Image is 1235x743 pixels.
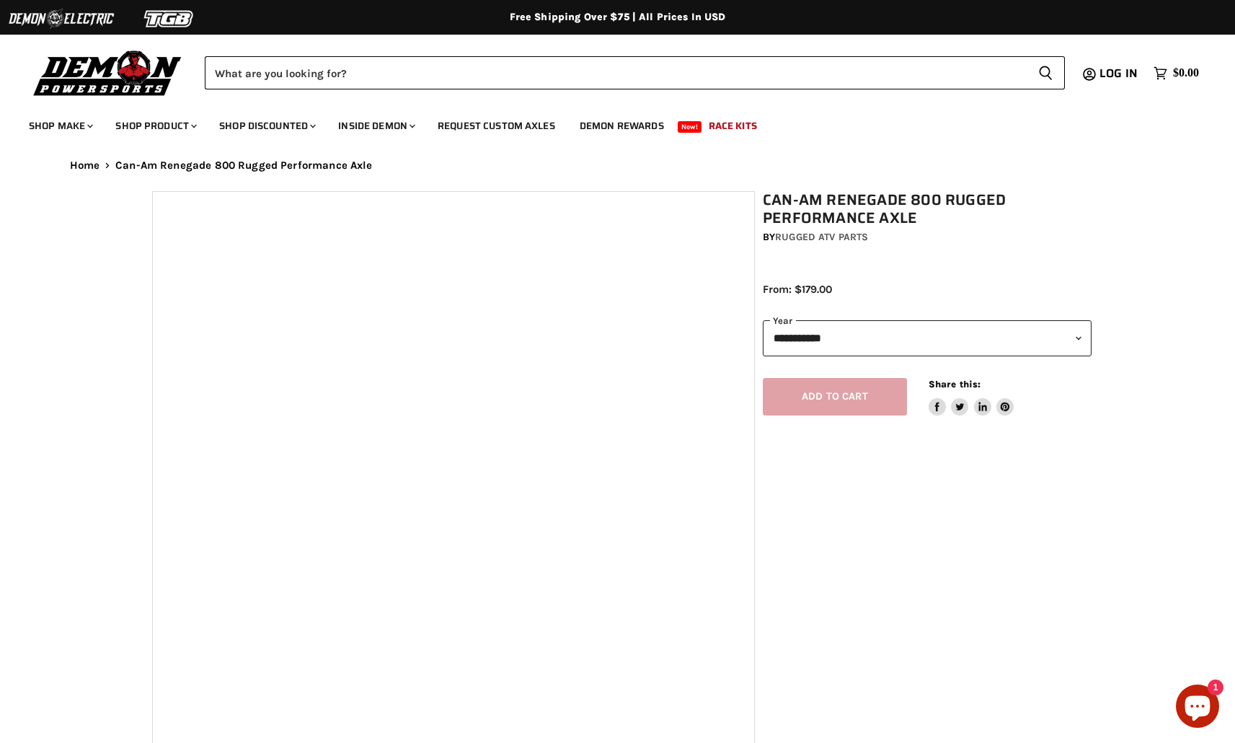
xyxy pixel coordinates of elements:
a: Race Kits [698,111,768,141]
select: year [763,320,1092,356]
span: Log in [1099,64,1138,82]
div: by [763,229,1092,245]
a: Request Custom Axles [427,111,566,141]
span: Can-Am Renegade 800 Rugged Performance Axle [115,159,372,172]
ul: Main menu [18,105,1195,141]
span: Share this: [929,379,981,390]
a: Home [70,159,100,172]
a: Demon Rewards [569,111,675,141]
img: Demon Electric Logo 2 [7,5,115,32]
a: Shop Product [105,111,205,141]
aside: Share this: [929,378,1014,416]
a: Rugged ATV Parts [775,231,868,243]
span: $0.00 [1173,66,1199,80]
img: Demon Powersports [29,47,187,98]
a: $0.00 [1146,63,1206,84]
img: TGB Logo 2 [115,5,223,32]
span: From: $179.00 [763,283,832,296]
inbox-online-store-chat: Shopify online store chat [1172,685,1223,731]
div: Free Shipping Over $75 | All Prices In USD [41,11,1195,24]
a: Log in [1093,67,1146,80]
nav: Breadcrumbs [41,159,1195,172]
a: Shop Discounted [208,111,324,141]
a: Shop Make [18,111,102,141]
input: Search [205,56,1027,89]
button: Search [1027,56,1065,89]
span: New! [678,121,702,133]
form: Product [205,56,1065,89]
h1: Can-Am Renegade 800 Rugged Performance Axle [763,191,1092,227]
a: Inside Demon [327,111,424,141]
